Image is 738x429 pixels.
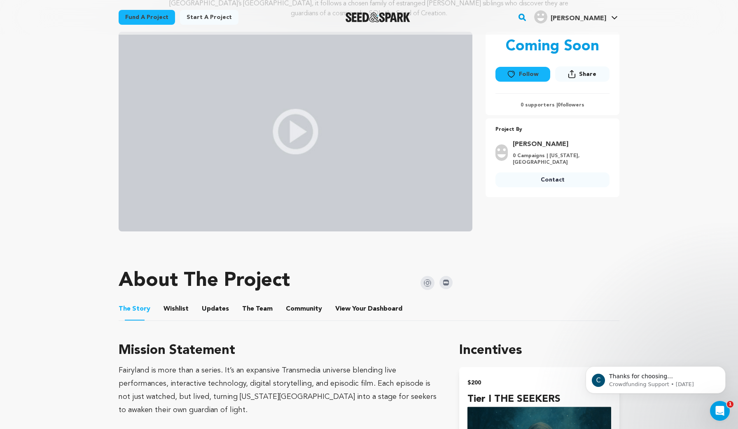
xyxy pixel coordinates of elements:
[119,10,175,25] a: Fund a project
[119,32,472,231] img: video_placeholder.jpg
[335,304,404,314] a: ViewYourDashboard
[513,153,605,166] p: 0 Campaigns | [US_STATE], [GEOGRAPHIC_DATA]
[180,10,238,25] a: Start a project
[558,103,561,108] span: 0
[495,172,610,187] a: Contact
[555,66,610,85] span: Share
[119,364,439,417] div: Fairyland is more than a series. It’s an expansive Transmedia universe blending live performances...
[532,9,619,24] a: Alba A.'s Profile
[335,304,404,314] span: Your
[710,401,730,421] iframe: Intercom live chat
[119,304,150,314] span: Story
[119,341,439,361] h3: Mission Statement
[506,38,599,55] p: Coming Soon
[555,66,610,82] button: Share
[286,304,322,314] span: Community
[439,276,453,289] img: Seed&Spark IMDB Icon
[119,304,131,314] span: The
[459,341,619,361] h1: Incentives
[532,9,619,26] span: Alba A.'s Profile
[163,304,189,314] span: Wishlist
[119,271,290,291] h1: About The Project
[202,304,229,314] span: Updates
[242,304,273,314] span: Team
[467,392,611,407] h4: Tier I THE SEEKERS
[534,10,547,24] img: user.png
[495,67,550,82] button: Follow
[346,12,410,22] a: Seed&Spark Homepage
[513,139,605,149] a: Goto Alba Albanese profile
[420,276,434,290] img: Seed&Spark Instagram Icon
[242,304,254,314] span: The
[368,304,402,314] span: Dashboard
[534,10,606,24] div: Alba A.'s Profile
[573,349,738,407] iframe: Intercom notifications message
[495,125,610,134] p: Project By
[346,12,410,22] img: Seed&Spark Logo Dark Mode
[579,70,596,78] span: Share
[727,401,733,408] span: 1
[495,102,610,108] p: 0 supporters | followers
[495,144,508,161] img: user.png
[551,15,606,22] span: [PERSON_NAME]
[467,377,611,389] h2: $200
